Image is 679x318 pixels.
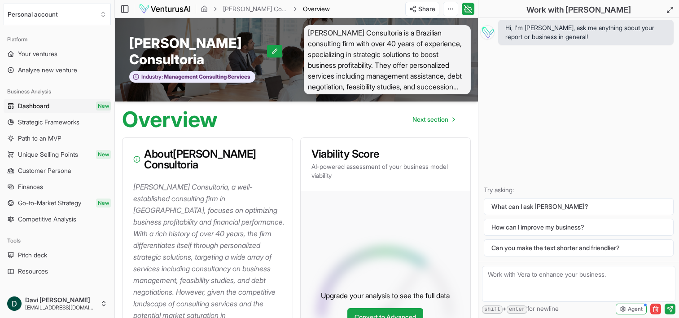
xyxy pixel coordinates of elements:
button: What can I ask [PERSON_NAME]? [484,198,674,215]
span: Dashboard [18,102,49,110]
a: Go-to-Market StrategyNew [4,196,111,210]
a: Analyze new venture [4,63,111,77]
span: Hi, I'm [PERSON_NAME], ask me anything about your report or business in general! [505,23,666,41]
span: Pitch deck [18,251,47,260]
a: Go to next page [405,110,462,128]
a: Path to an MVP [4,131,111,146]
button: Agent [616,304,647,314]
a: Pitch deck [4,248,111,262]
span: Next section [412,115,448,124]
img: logo [139,4,191,14]
h1: Overview [122,109,218,130]
button: Industry:Management Consulting Services [129,71,255,83]
span: Management Consulting Services [163,73,250,80]
kbd: enter [507,305,527,314]
button: Can you make the text shorter and friendlier? [484,239,674,256]
a: Unique Selling PointsNew [4,147,111,162]
img: Vera [480,25,495,40]
span: New [96,102,111,110]
h2: Work with [PERSON_NAME] [526,4,631,16]
button: Davi [PERSON_NAME][EMAIL_ADDRESS][DOMAIN_NAME] [4,293,111,314]
span: Davi [PERSON_NAME] [25,296,96,304]
span: Your ventures [18,49,57,58]
span: New [96,199,111,208]
span: [PERSON_NAME] Consultoria is a Brazilian consulting firm with over 40 years of experience, specia... [304,25,471,94]
img: ACg8ocKFCF-_8yTQOqACjrV1dAx82CQwr8pYBn6ZllmZmeYAl4YVeg=s96-c [7,296,22,311]
a: [PERSON_NAME] Consultoria [223,4,288,13]
span: Path to an MVP [18,134,61,143]
h3: About [PERSON_NAME] Consultoria [133,149,282,170]
h3: Viability Score [311,149,460,159]
a: Customer Persona [4,163,111,178]
span: [EMAIL_ADDRESS][DOMAIN_NAME] [25,304,96,311]
a: Strategic Frameworks [4,115,111,129]
span: Strategic Frameworks [18,118,79,127]
p: AI-powered assessment of your business model viability [311,162,460,180]
a: Resources [4,264,111,278]
nav: pagination [405,110,462,128]
div: Business Analysis [4,84,111,99]
span: New [96,150,111,159]
span: Competitive Analysis [18,215,76,224]
span: Analyze new venture [18,66,77,75]
a: DashboardNew [4,99,111,113]
span: [PERSON_NAME] Consultoria [129,35,267,67]
p: Upgrade your analysis to see the full data [321,290,450,301]
a: Competitive Analysis [4,212,111,226]
button: Select an organization [4,4,111,25]
span: Industry: [141,73,163,80]
span: Agent [628,305,643,313]
span: Finances [18,182,43,191]
span: Customer Persona [18,166,71,175]
span: + for newline [482,304,559,314]
span: Unique Selling Points [18,150,78,159]
div: Platform [4,32,111,47]
kbd: shift [482,305,503,314]
span: Share [418,4,435,13]
span: Overview [303,4,330,13]
a: Finances [4,180,111,194]
a: Your ventures [4,47,111,61]
div: Tools [4,234,111,248]
button: Share [405,2,439,16]
span: Go-to-Market Strategy [18,199,81,208]
nav: breadcrumb [201,4,330,13]
span: Resources [18,267,48,276]
p: Try asking: [484,185,674,194]
button: How can I improve my business? [484,219,674,236]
